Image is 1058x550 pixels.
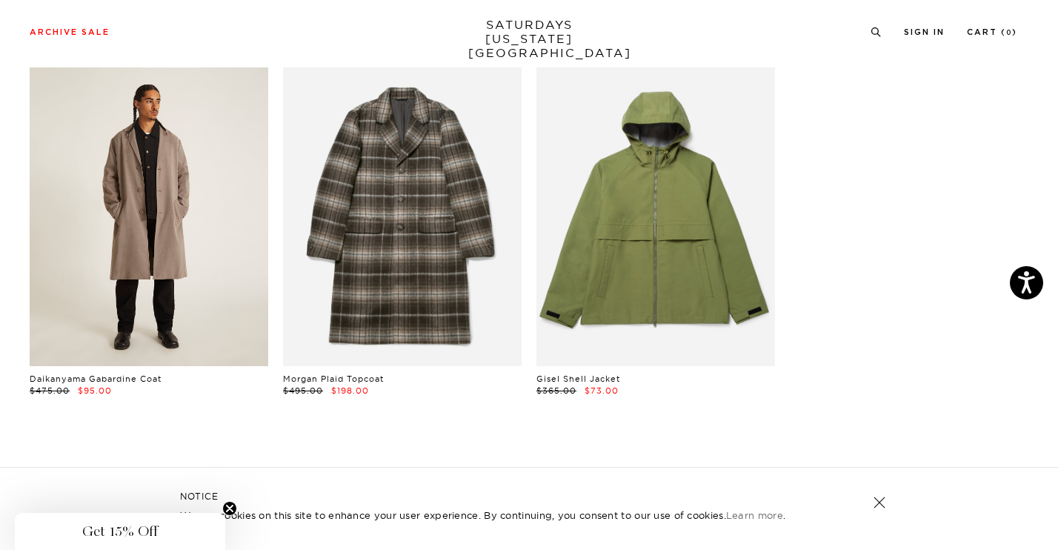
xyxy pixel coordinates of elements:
[536,374,620,384] a: Gisel Shell Jacket
[15,513,225,550] div: Get 15% OffClose teaser
[180,490,878,503] h5: NOTICE
[1006,30,1012,36] small: 0
[180,508,825,523] p: We use cookies on this site to enhance your user experience. By continuing, you consent to our us...
[904,28,945,36] a: Sign In
[82,523,158,540] span: Get 15% Off
[78,385,112,396] span: $95.00
[41,511,79,520] a: Stores
[30,385,70,396] span: $475.00
[726,509,783,521] a: Learn more
[283,374,384,384] a: Morgan Plaid Topcoat
[30,374,162,384] a: Daikanyama Gabardine Coat
[468,18,590,60] a: SATURDAYS[US_STATE][GEOGRAPHIC_DATA]
[536,385,576,396] span: $365.00
[283,385,323,396] span: $495.00
[585,385,619,396] span: $73.00
[222,501,237,516] button: Close teaser
[30,28,110,36] a: Archive Sale
[967,28,1017,36] a: Cart (0)
[331,385,369,396] span: $198.00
